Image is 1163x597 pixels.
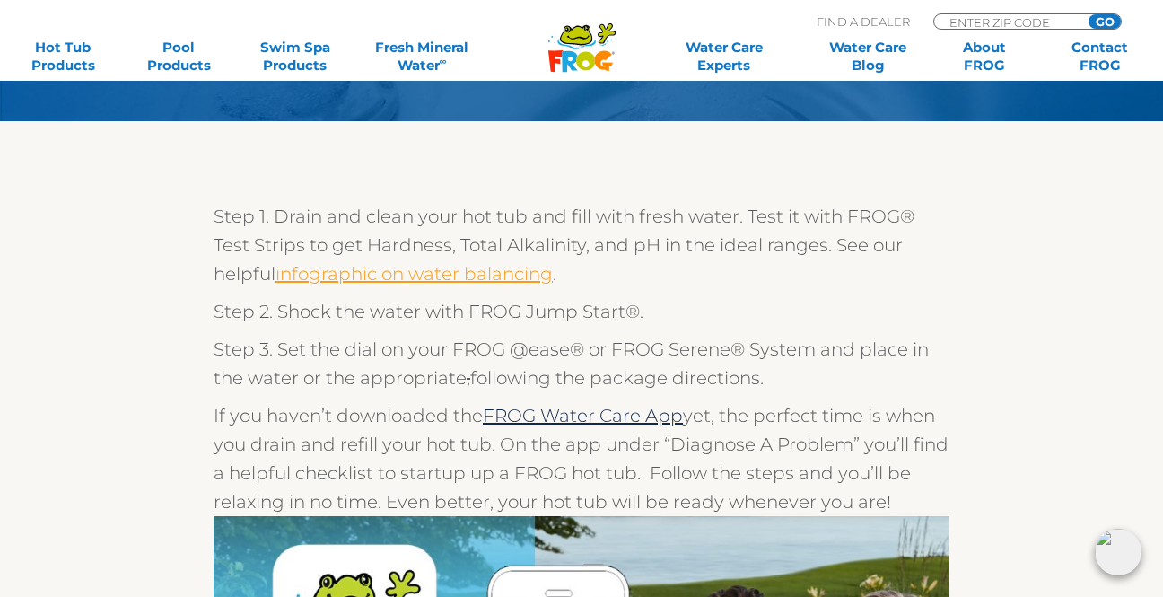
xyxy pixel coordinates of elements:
p: Step 2. Shock the water with FROG Jump Start®. [214,297,949,326]
a: Swim SpaProducts [249,39,339,75]
a: ContactFROG [1055,39,1145,75]
input: GO [1089,14,1121,29]
p: Find A Dealer [817,13,910,30]
p: Step 3. Set the dial on your FROG @ease® or FROG Serene® System and place in the water or the app... [214,335,949,392]
p: If you haven’t downloaded the yet, the perfect time is when you drain and refill your hot tub. On... [214,401,949,516]
p: Step 1. Drain and clean your hot tub and fill with fresh water. Test it with FROG® Test Strips to... [214,202,949,288]
a: Water CareBlog [823,39,913,75]
sup: ∞ [440,55,447,67]
a: PoolProducts [134,39,223,75]
a: infographic on water balancing [275,263,553,285]
a: Hot TubProducts [18,39,108,75]
a: Water CareExperts [651,39,797,75]
span: , [467,367,470,389]
a: FROG Water Care App [483,405,683,426]
a: Fresh MineralWater∞ [366,39,479,75]
a: AboutFROG [939,39,1028,75]
img: openIcon [1095,529,1141,575]
input: Zip Code Form [948,14,1069,30]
